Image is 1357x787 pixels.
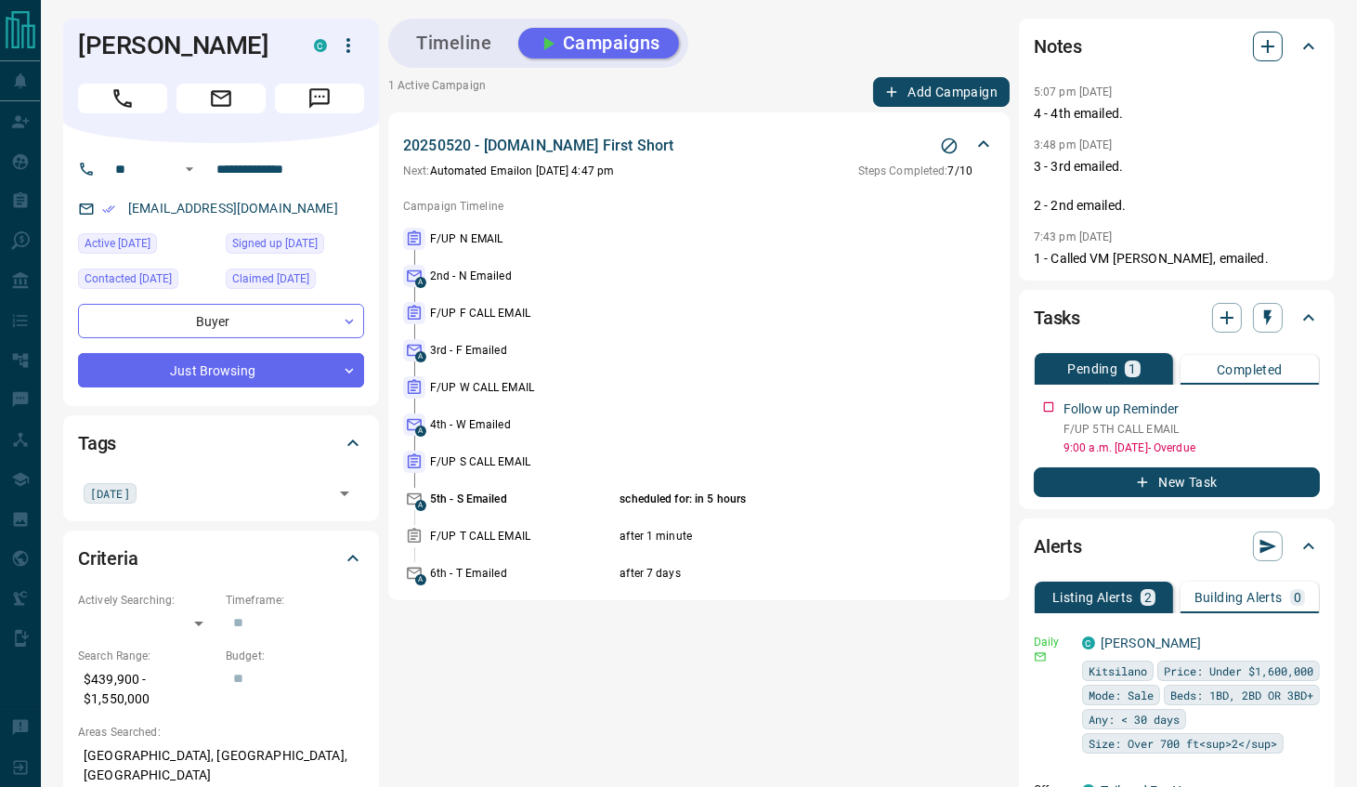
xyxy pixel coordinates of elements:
p: F/UP F CALL EMAIL [430,305,615,321]
div: Buyer [78,304,364,338]
p: scheduled for: in 5 hours [620,491,928,507]
p: F/UP T CALL EMAIL [430,528,615,544]
div: Tags [78,421,364,466]
p: Pending [1067,362,1117,375]
div: Tasks [1034,295,1320,340]
p: 7 / 10 [858,163,972,179]
p: 1 [1129,362,1136,375]
p: 0 [1294,591,1301,604]
p: Budget: [226,648,364,664]
span: A [415,500,426,511]
p: F/UP S CALL EMAIL [430,453,615,470]
span: Active [DATE] [85,234,150,253]
p: 3rd - F Emailed [430,342,615,359]
h2: Tasks [1034,303,1080,333]
span: Email [176,84,266,113]
span: A [415,351,426,362]
p: F/UP N EMAIL [430,230,615,247]
svg: Email [1034,650,1047,663]
p: 9:00 a.m. [DATE] - Overdue [1063,439,1320,456]
p: Areas Searched: [78,724,364,741]
button: Stop Campaign [935,132,963,160]
button: Open [178,158,201,180]
p: Actively Searching: [78,592,216,609]
div: Tue Sep 02 2025 [78,269,216,295]
p: 4 - 4th emailed. [1034,104,1320,124]
p: 5th - S Emailed [430,491,615,507]
p: Daily [1034,634,1071,650]
svg: Email Verified [102,203,115,216]
div: condos.ca [1082,636,1095,649]
p: 5:07 pm [DATE] [1034,85,1113,98]
span: A [415,277,426,288]
p: 4th - W Emailed [430,416,615,433]
span: Kitsilano [1089,662,1147,680]
p: 3 - 3rd emailed. 2 - 2nd emailed. [1034,157,1320,216]
p: Campaign Timeline [403,198,995,215]
h2: Notes [1034,32,1082,61]
p: 6th - T Emailed [430,565,615,582]
p: F/UP 5TH CALL EMAIL [1063,421,1320,438]
span: Beds: 1BD, 2BD OR 3BD+ [1170,686,1313,704]
span: Price: Under $1,600,000 [1164,662,1313,680]
span: Any: < 30 days [1089,710,1180,728]
span: Call [78,84,167,113]
p: Search Range: [78,648,216,664]
div: 20250520 - [DOMAIN_NAME] First ShortStop CampaignNext:Automated Emailon [DATE] 4:47 pmSteps Compl... [403,131,995,183]
button: New Task [1034,467,1320,497]
span: Message [275,84,364,113]
p: 2 [1144,591,1152,604]
span: A [415,426,426,437]
h2: Tags [78,428,116,458]
span: Size: Over 700 ft<sup>2</sup> [1089,734,1277,753]
button: Open [332,480,358,506]
p: Listing Alerts [1052,591,1133,604]
span: Mode: Sale [1089,686,1154,704]
p: 2nd - N Emailed [430,268,615,284]
div: condos.ca [314,39,327,52]
p: 7:43 pm [DATE] [1034,230,1113,243]
span: A [415,574,426,585]
p: Timeframe: [226,592,364,609]
span: Contacted [DATE] [85,269,172,288]
div: Criteria [78,536,364,581]
div: Mon Sep 01 2025 [226,233,364,259]
p: 20250520 - [DOMAIN_NAME] First Short [403,135,673,157]
p: Automated Email on [DATE] 4:47 pm [403,163,614,179]
span: [DATE] [90,484,130,503]
div: Notes [1034,24,1320,69]
span: Next: [403,164,430,177]
span: Signed up [DATE] [232,234,318,253]
h2: Criteria [78,544,138,573]
div: Tue Sep 02 2025 [226,269,364,295]
p: Follow up Reminder [1063,400,1179,419]
span: Claimed [DATE] [232,269,309,288]
button: Add Campaign [873,77,1010,107]
h1: [PERSON_NAME] [78,31,286,60]
p: Building Alerts [1194,591,1283,604]
p: 3:48 pm [DATE] [1034,138,1113,151]
p: 1 - Called VM [PERSON_NAME], emailed. [1034,249,1320,269]
div: Alerts [1034,524,1320,569]
button: Campaigns [518,28,679,59]
h2: Alerts [1034,531,1082,561]
span: Steps Completed: [858,164,948,177]
p: after 7 days [620,565,928,582]
a: [EMAIL_ADDRESS][DOMAIN_NAME] [128,201,338,216]
p: 1 Active Campaign [388,77,486,107]
p: after 1 minute [620,528,928,544]
div: Just Browsing [78,353,364,387]
div: Thu Sep 04 2025 [78,233,216,259]
p: F/UP W CALL EMAIL [430,379,615,396]
button: Timeline [398,28,511,59]
p: $439,900 - $1,550,000 [78,664,216,715]
a: [PERSON_NAME] [1101,636,1202,650]
p: Completed [1217,363,1283,376]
